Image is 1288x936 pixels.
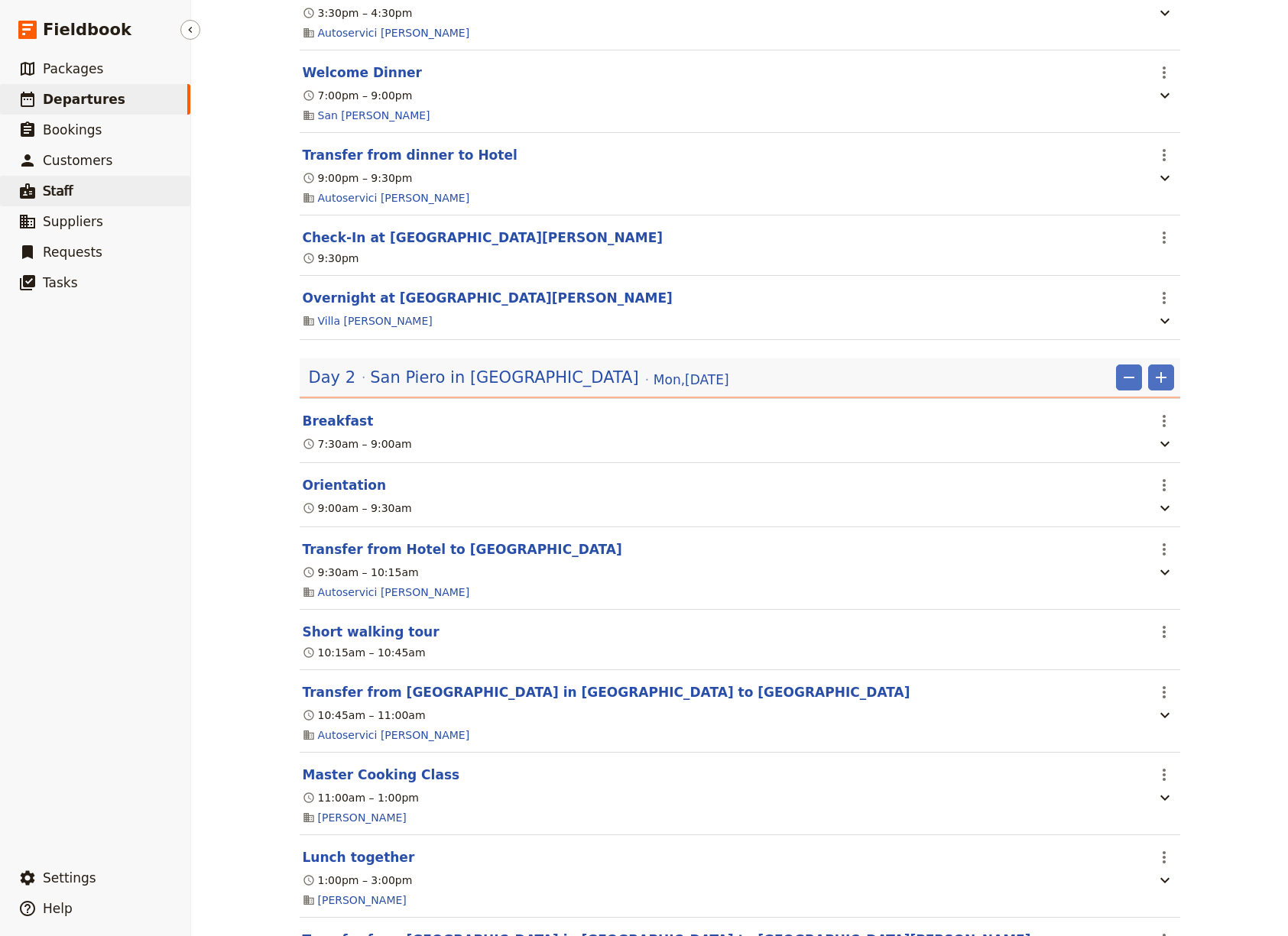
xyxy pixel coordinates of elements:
div: 9:00am – 9:30am [303,500,412,516]
a: San [PERSON_NAME] [318,108,430,123]
button: Edit this itinerary item [303,63,422,82]
span: Bookings [43,122,102,138]
div: 1:00pm – 3:00pm [303,873,413,888]
button: Edit this itinerary item [303,289,673,307]
button: Actions [1151,472,1177,498]
button: Actions [1151,408,1177,434]
span: Packages [43,61,103,76]
a: [PERSON_NAME] [318,810,407,825]
button: Actions [1151,142,1177,168]
button: Actions [1151,619,1177,645]
button: Edit day information [309,366,729,389]
button: Edit this itinerary item [303,623,440,641]
span: Day 2 [309,366,356,389]
span: Customers [43,153,112,168]
button: Edit this itinerary item [303,412,374,430]
a: Autoservici [PERSON_NAME] [318,585,470,600]
div: 9:30pm [303,251,359,266]
button: Actions [1151,536,1177,562]
button: Actions [1151,844,1177,870]
button: Remove [1116,364,1142,390]
button: Actions [1151,679,1177,705]
div: 3:30pm – 4:30pm [303,5,413,21]
div: 11:00am – 1:00pm [303,790,419,805]
span: Tasks [43,275,78,290]
button: Actions [1151,762,1177,788]
div: 10:15am – 10:45am [303,645,426,660]
button: Edit this itinerary item [303,766,460,784]
a: Autoservici [PERSON_NAME] [318,25,470,40]
a: Autoservici [PERSON_NAME] [318,190,470,206]
span: Mon , [DATE] [654,371,729,389]
a: Villa [PERSON_NAME] [318,313,433,329]
span: Settings [43,870,96,886]
div: 10:45am – 11:00am [303,708,426,723]
span: Help [43,901,73,916]
div: 7:00pm – 9:00pm [303,88,413,103]
button: Edit this itinerary item [303,476,387,494]
div: 9:00pm – 9:30pm [303,170,413,186]
span: San Piero in [GEOGRAPHIC_DATA] [370,366,638,389]
span: Departures [43,92,125,107]
button: Add [1148,364,1174,390]
button: Hide menu [180,20,200,40]
div: 9:30am – 10:15am [303,565,419,580]
button: Edit this itinerary item [303,848,415,866]
span: Staff [43,183,73,199]
span: Requests [43,245,102,260]
button: Actions [1151,225,1177,251]
div: 7:30am – 9:00am [303,436,412,452]
a: Autoservici [PERSON_NAME] [318,727,470,743]
span: Fieldbook [43,18,131,41]
button: Edit this itinerary item [303,540,622,559]
button: Edit this itinerary item [303,146,517,164]
button: Edit this itinerary item [303,228,663,247]
a: [PERSON_NAME] [318,892,407,908]
button: Edit this itinerary item [303,683,910,701]
button: Actions [1151,60,1177,86]
span: Suppliers [43,214,103,229]
button: Actions [1151,285,1177,311]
